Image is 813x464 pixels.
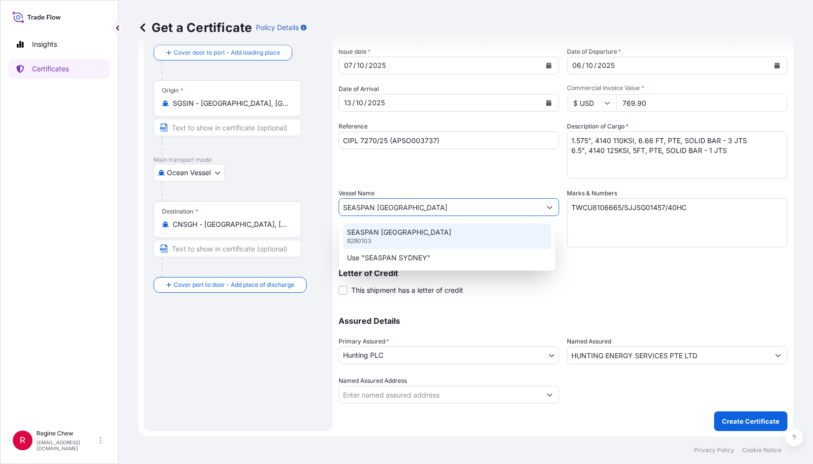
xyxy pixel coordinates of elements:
[353,60,356,71] div: /
[173,219,289,229] input: Destination
[20,435,26,445] span: R
[339,317,787,325] p: Assured Details
[616,94,787,112] input: Enter amount
[347,227,451,237] p: SEASPAN [GEOGRAPHIC_DATA]
[365,60,368,71] div: /
[154,156,323,164] p: Main transport mode
[154,240,301,257] input: Text to appear on certificate
[339,188,375,198] label: Vessel Name
[541,386,559,403] button: Show suggestions
[339,376,407,386] label: Named Assured Address
[769,58,785,73] button: Calendar
[339,269,787,277] p: Letter of Credit
[162,87,184,94] div: Origin
[138,20,252,35] p: Get a Certificate
[567,346,769,364] input: Assured Name
[368,60,387,71] div: year,
[347,253,431,263] p: Use "SEASPAN SYDNEY"
[364,97,367,109] div: /
[36,439,97,451] p: [EMAIL_ADDRESS][DOMAIN_NAME]
[32,64,69,74] p: Certificates
[722,416,780,426] p: Create Certificate
[594,60,596,71] div: /
[355,97,364,109] div: month,
[343,60,353,71] div: day,
[339,131,559,149] input: Enter booking reference
[347,237,371,245] p: 9290103
[339,122,368,131] label: Reference
[694,446,734,454] p: Privacy Policy
[769,346,787,364] button: Show suggestions
[567,84,787,92] span: Commercial Invoice Value
[356,60,365,71] div: month,
[339,337,389,346] span: Primary Assured
[571,60,582,71] div: day,
[343,223,551,267] div: Suggestions
[567,337,611,346] label: Named Assured
[339,84,379,94] span: Date of Arrival
[582,60,585,71] div: /
[256,23,299,32] p: Policy Details
[173,98,289,108] input: Origin
[541,95,557,111] button: Calendar
[742,446,782,454] p: Cookie Notice
[154,164,225,182] button: Select transport
[567,188,617,198] label: Marks & Numbers
[343,97,352,109] div: day,
[567,122,628,131] label: Description of Cargo
[596,60,616,71] div: year,
[541,58,557,73] button: Calendar
[367,97,386,109] div: year,
[352,97,355,109] div: /
[167,168,211,178] span: Ocean Vessel
[585,60,594,71] div: month,
[339,198,541,216] input: Type to search vessel name or IMO
[36,430,97,437] p: Regine Chew
[343,350,383,360] span: Hunting PLC
[162,208,198,216] div: Destination
[154,119,301,136] input: Text to appear on certificate
[351,285,463,295] span: This shipment has a letter of credit
[32,39,57,49] p: Insights
[174,280,294,290] span: Cover port to door - Add place of discharge
[339,386,541,403] input: Named Assured Address
[541,198,559,216] button: Show suggestions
